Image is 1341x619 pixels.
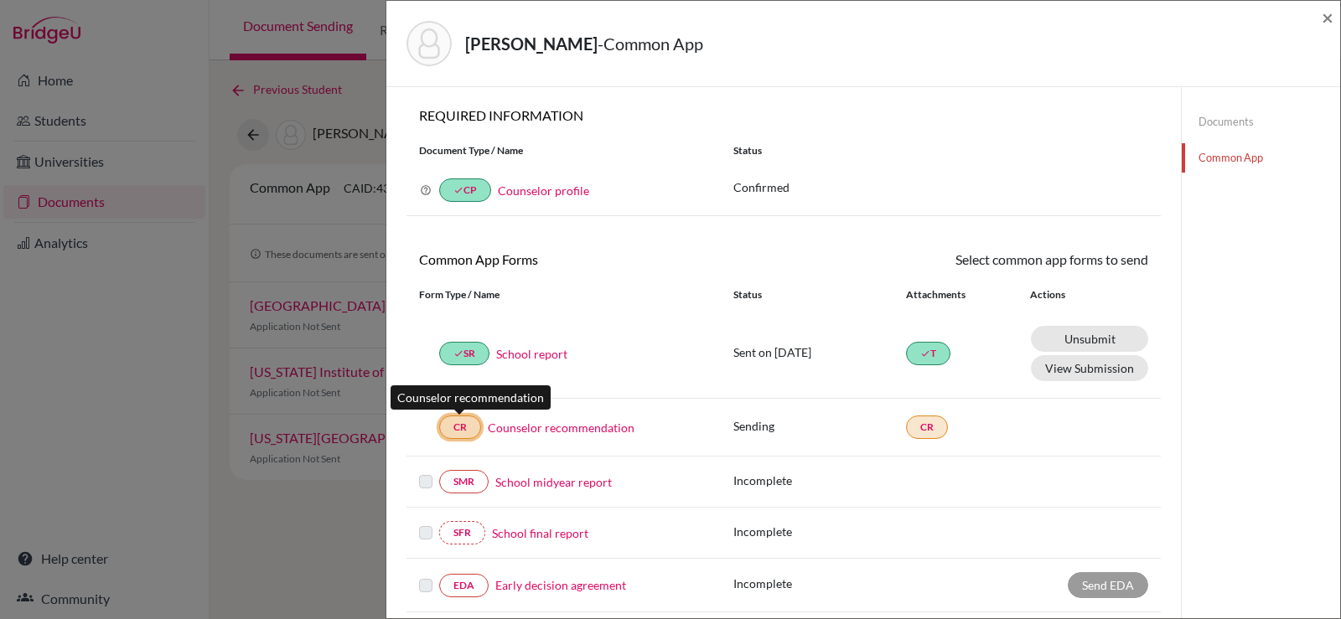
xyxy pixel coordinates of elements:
[906,287,1010,302] div: Attachments
[453,348,463,359] i: done
[733,417,906,435] p: Sending
[391,385,551,410] div: Counselor recommendation
[733,178,1148,196] p: Confirmed
[1182,107,1340,137] a: Documents
[1322,5,1333,29] span: ×
[406,143,721,158] div: Document Type / Name
[439,470,489,493] a: SMR
[488,419,634,436] a: Counselor recommendation
[439,342,489,365] a: doneSR
[406,107,1161,123] h6: REQUIRED INFORMATION
[1010,287,1114,302] div: Actions
[498,183,589,198] a: Counselor profile
[1322,8,1333,28] button: Close
[496,345,567,363] a: School report
[495,473,612,491] a: School midyear report
[733,523,906,540] p: Incomplete
[733,472,906,489] p: Incomplete
[439,178,491,202] a: doneCP
[406,287,721,302] div: Form Type / Name
[439,574,489,597] a: EDA
[495,576,626,594] a: Early decision agreement
[1068,572,1148,598] div: Send EDA
[721,143,1161,158] div: Status
[1031,355,1148,381] button: View Submission
[598,34,703,54] span: - Common App
[906,415,948,439] a: CR
[492,524,588,542] a: School final report
[1031,326,1148,352] a: Unsubmit
[406,251,784,267] h6: Common App Forms
[784,250,1161,270] div: Select common app forms to send
[733,287,906,302] div: Status
[1182,143,1340,173] a: Common App
[453,185,463,195] i: done
[439,415,481,439] a: CR
[439,521,485,544] a: SFR
[733,575,906,592] p: Incomplete
[906,342,950,365] a: doneT
[733,343,906,361] p: Sent on [DATE]
[920,348,930,359] i: done
[465,34,598,54] strong: [PERSON_NAME]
